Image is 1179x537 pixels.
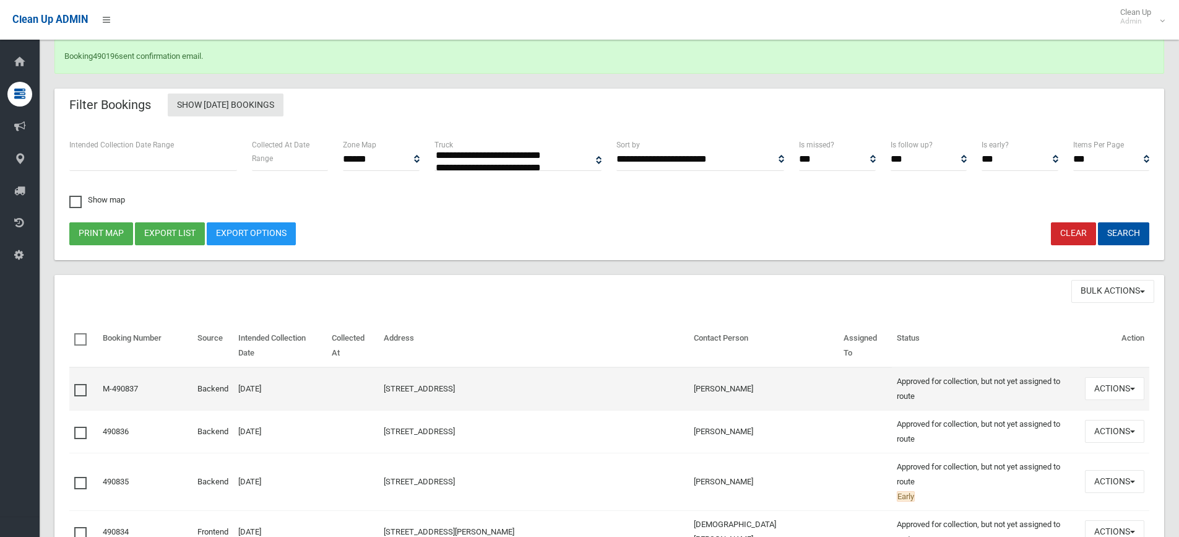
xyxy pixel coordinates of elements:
[12,14,88,25] span: Clean Up ADMIN
[1085,377,1144,400] button: Actions
[192,367,233,411] td: Backend
[384,527,514,536] a: [STREET_ADDRESS][PERSON_NAME]
[327,325,379,367] th: Collected At
[93,51,119,61] a: 490196
[168,94,283,116] a: Show [DATE] Bookings
[103,477,129,486] a: 490835
[892,367,1080,411] td: Approved for collection, but not yet assigned to route
[233,410,327,453] td: [DATE]
[1085,470,1144,493] button: Actions
[1114,7,1164,26] span: Clean Up
[192,453,233,510] td: Backend
[689,453,839,510] td: [PERSON_NAME]
[103,427,129,436] a: 490836
[192,410,233,453] td: Backend
[1071,280,1154,303] button: Bulk Actions
[207,222,296,245] a: Export Options
[69,222,133,245] button: Print map
[689,325,839,367] th: Contact Person
[103,527,129,536] a: 490834
[233,453,327,510] td: [DATE]
[98,325,192,367] th: Booking Number
[135,222,205,245] button: Export list
[379,325,689,367] th: Address
[103,384,138,393] a: M-490837
[384,477,455,486] a: [STREET_ADDRESS]
[69,196,125,204] span: Show map
[434,138,453,152] label: Truck
[892,325,1080,367] th: Status
[192,325,233,367] th: Source
[1080,325,1149,367] th: Action
[233,367,327,411] td: [DATE]
[1098,222,1149,245] button: Search
[1051,222,1096,245] a: Clear
[384,384,455,393] a: [STREET_ADDRESS]
[892,453,1080,510] td: Approved for collection, but not yet assigned to route
[897,491,915,502] span: Early
[1085,420,1144,443] button: Actions
[839,325,892,367] th: Assigned To
[689,410,839,453] td: [PERSON_NAME]
[54,93,166,117] header: Filter Bookings
[892,410,1080,453] td: Approved for collection, but not yet assigned to route
[233,325,327,367] th: Intended Collection Date
[1120,17,1151,26] small: Admin
[54,39,1164,74] div: Booking sent confirmation email.
[384,427,455,436] a: [STREET_ADDRESS]
[689,367,839,411] td: [PERSON_NAME]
